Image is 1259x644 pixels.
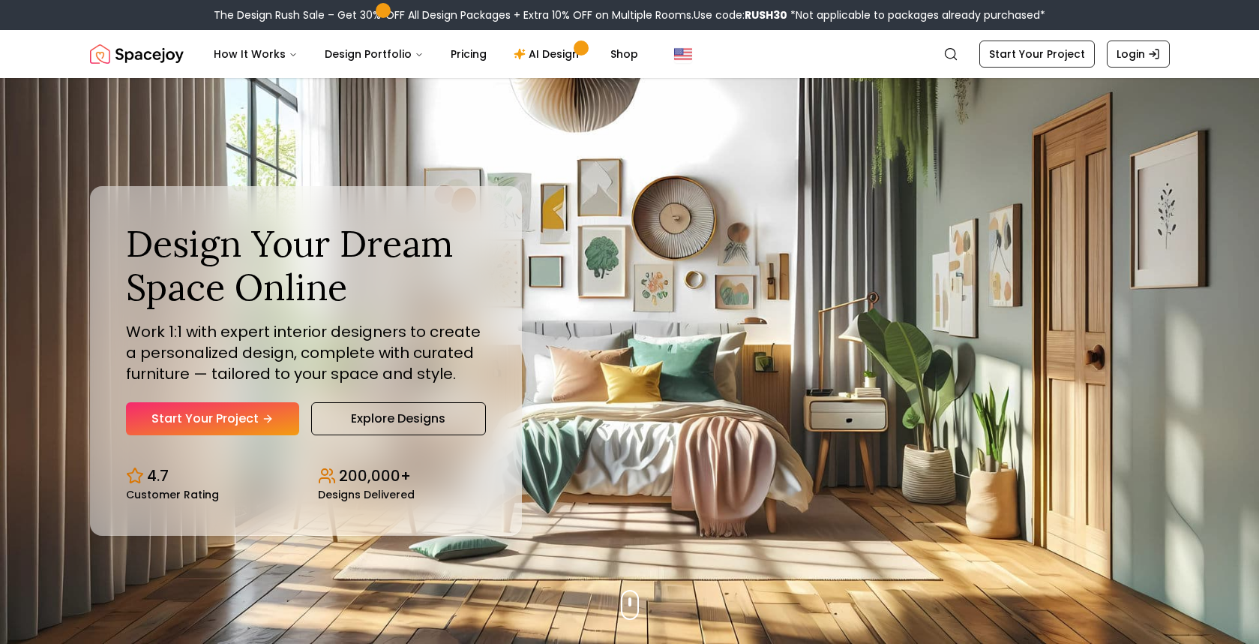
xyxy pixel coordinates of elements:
button: How It Works [202,39,310,69]
span: *Not applicable to packages already purchased* [787,8,1045,23]
img: Spacejoy Logo [90,39,184,69]
small: Designs Delivered [318,489,415,500]
b: RUSH30 [745,8,787,23]
p: 4.7 [147,465,169,486]
span: Use code: [694,8,787,23]
div: The Design Rush Sale – Get 30% OFF All Design Packages + Extra 10% OFF on Multiple Rooms. [214,8,1045,23]
img: United States [674,45,692,63]
a: Shop [598,39,650,69]
small: Customer Rating [126,489,219,500]
a: Spacejoy [90,39,184,69]
p: Work 1:1 with expert interior designers to create a personalized design, complete with curated fu... [126,321,486,384]
button: Design Portfolio [313,39,436,69]
nav: Global [90,30,1170,78]
p: 200,000+ [339,465,411,486]
a: Start Your Project [979,41,1095,68]
nav: Main [202,39,650,69]
a: Pricing [439,39,499,69]
h1: Design Your Dream Space Online [126,222,486,308]
a: AI Design [502,39,595,69]
a: Login [1107,41,1170,68]
a: Start Your Project [126,402,299,435]
div: Design stats [126,453,486,500]
a: Explore Designs [311,402,486,435]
